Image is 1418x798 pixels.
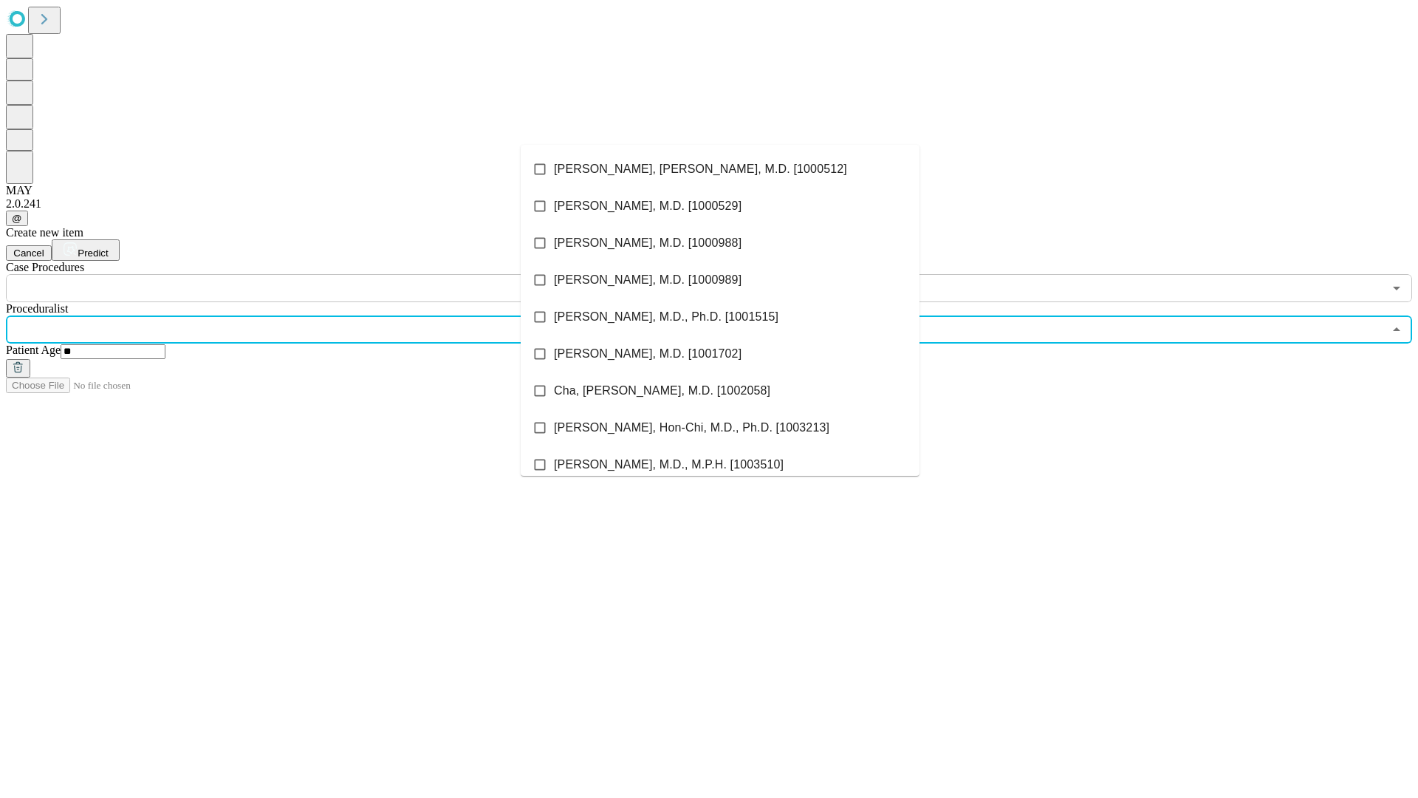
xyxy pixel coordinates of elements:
[12,213,22,224] span: @
[6,302,68,315] span: Proceduralist
[6,344,61,356] span: Patient Age
[78,248,108,259] span: Predict
[554,419,829,437] span: [PERSON_NAME], Hon-Chi, M.D., Ph.D. [1003213]
[52,239,120,261] button: Predict
[554,271,741,289] span: [PERSON_NAME], M.D. [1000989]
[6,261,84,273] span: Scheduled Procedure
[554,234,741,252] span: [PERSON_NAME], M.D. [1000988]
[554,345,741,363] span: [PERSON_NAME], M.D. [1001702]
[554,382,770,400] span: Cha, [PERSON_NAME], M.D. [1002058]
[554,308,778,326] span: [PERSON_NAME], M.D., Ph.D. [1001515]
[6,197,1412,211] div: 2.0.241
[6,211,28,226] button: @
[6,226,83,239] span: Create new item
[6,184,1412,197] div: MAY
[1386,319,1407,340] button: Close
[1386,278,1407,299] button: Open
[554,160,847,178] span: [PERSON_NAME], [PERSON_NAME], M.D. [1000512]
[554,197,741,215] span: [PERSON_NAME], M.D. [1000529]
[554,456,784,474] span: [PERSON_NAME], M.D., M.P.H. [1003510]
[6,245,52,261] button: Cancel
[13,248,44,259] span: Cancel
